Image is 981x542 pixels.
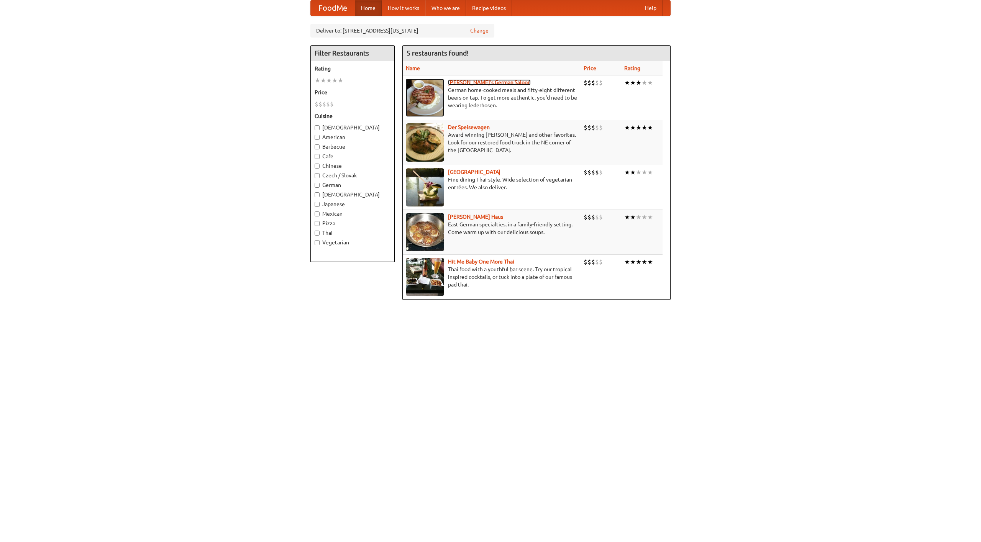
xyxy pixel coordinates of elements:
img: babythai.jpg [406,258,444,296]
img: kohlhaus.jpg [406,213,444,251]
li: ★ [636,123,641,132]
li: ★ [624,79,630,87]
li: $ [599,123,603,132]
label: Cafe [315,152,390,160]
li: $ [599,213,603,221]
li: ★ [315,76,320,85]
li: ★ [630,213,636,221]
a: Hit Me Baby One More Thai [448,259,514,265]
li: ★ [636,258,641,266]
label: [DEMOGRAPHIC_DATA] [315,191,390,198]
li: $ [587,258,591,266]
a: Recipe videos [466,0,512,16]
input: Vegetarian [315,240,320,245]
label: American [315,133,390,141]
li: $ [330,100,334,108]
li: ★ [647,258,653,266]
p: Thai food with a youthful bar scene. Try our tropical inspired cocktails, or tuck into a plate of... [406,265,577,288]
li: ★ [630,258,636,266]
li: ★ [641,258,647,266]
li: ★ [636,213,641,221]
li: ★ [630,168,636,177]
li: ★ [641,213,647,221]
li: $ [591,79,595,87]
li: $ [591,258,595,266]
label: Barbecue [315,143,390,151]
a: How it works [382,0,425,16]
li: ★ [326,76,332,85]
li: ★ [624,258,630,266]
h5: Rating [315,65,390,72]
label: Czech / Slovak [315,172,390,179]
li: ★ [641,123,647,132]
label: Pizza [315,219,390,227]
li: ★ [624,213,630,221]
li: $ [318,100,322,108]
li: ★ [647,213,653,221]
li: $ [584,213,587,221]
li: $ [595,168,599,177]
p: East German specialties, in a family-friendly setting. Come warm up with our delicious soups. [406,221,577,236]
li: $ [595,79,599,87]
a: Rating [624,65,640,71]
label: Thai [315,229,390,237]
li: $ [591,168,595,177]
img: esthers.jpg [406,79,444,117]
h5: Cuisine [315,112,390,120]
li: $ [591,213,595,221]
li: ★ [624,168,630,177]
li: ★ [320,76,326,85]
h4: Filter Restaurants [311,46,394,61]
label: Vegetarian [315,239,390,246]
b: [GEOGRAPHIC_DATA] [448,169,500,175]
li: ★ [338,76,343,85]
li: $ [591,123,595,132]
li: ★ [647,168,653,177]
input: Barbecue [315,144,320,149]
div: Deliver to: [STREET_ADDRESS][US_STATE] [310,24,494,38]
a: Price [584,65,596,71]
input: Cafe [315,154,320,159]
input: [DEMOGRAPHIC_DATA] [315,192,320,197]
li: ★ [636,79,641,87]
label: [DEMOGRAPHIC_DATA] [315,124,390,131]
input: Chinese [315,164,320,169]
li: $ [587,213,591,221]
a: [PERSON_NAME] Haus [448,214,503,220]
li: $ [584,258,587,266]
input: Thai [315,231,320,236]
a: [PERSON_NAME]'s German Saloon [448,79,531,85]
li: $ [587,79,591,87]
p: Fine dining Thai-style. Wide selection of vegetarian entrées. We also deliver. [406,176,577,191]
a: Change [470,27,489,34]
li: $ [595,213,599,221]
li: ★ [641,79,647,87]
li: $ [322,100,326,108]
li: $ [584,79,587,87]
li: $ [599,79,603,87]
label: Japanese [315,200,390,208]
li: $ [584,168,587,177]
li: ★ [332,76,338,85]
li: $ [595,123,599,132]
li: $ [595,258,599,266]
input: Pizza [315,221,320,226]
input: German [315,183,320,188]
p: Award-winning [PERSON_NAME] and other favorites. Look for our restored food truck in the NE corne... [406,131,577,154]
a: Home [355,0,382,16]
a: Der Speisewagen [448,124,490,130]
input: Czech / Slovak [315,173,320,178]
a: Help [639,0,663,16]
ng-pluralize: 5 restaurants found! [407,49,469,57]
input: [DEMOGRAPHIC_DATA] [315,125,320,130]
img: satay.jpg [406,168,444,206]
li: ★ [647,123,653,132]
li: $ [315,100,318,108]
label: Mexican [315,210,390,218]
a: FoodMe [311,0,355,16]
li: ★ [624,123,630,132]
